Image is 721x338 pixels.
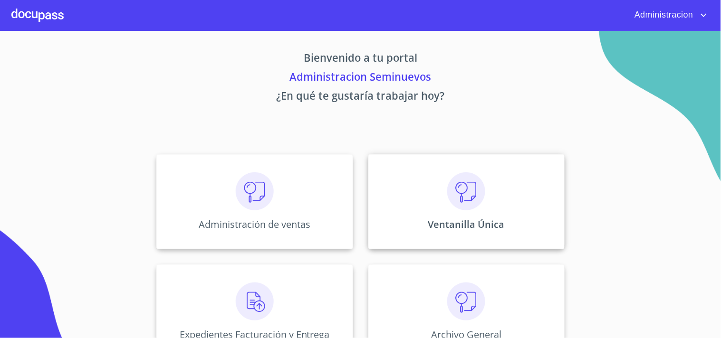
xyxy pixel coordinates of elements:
[627,8,710,23] button: account of current user
[236,282,274,320] img: carga.png
[236,172,274,210] img: consulta.png
[447,172,485,210] img: consulta.png
[68,69,654,88] p: Administracion Seminuevos
[447,282,485,320] img: consulta.png
[627,8,698,23] span: Administracion
[199,218,310,231] p: Administración de ventas
[68,50,654,69] p: Bienvenido a tu portal
[68,88,654,107] p: ¿En qué te gustaría trabajar hoy?
[428,218,505,231] p: Ventanilla Única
